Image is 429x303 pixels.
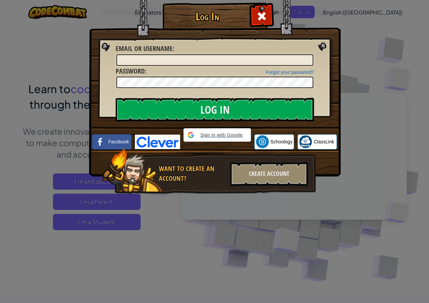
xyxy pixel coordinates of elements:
[299,135,312,148] img: classlink-logo-small.png
[230,162,308,186] div: Create Account
[108,138,129,145] span: Facebook
[116,66,145,76] span: Password
[159,164,226,183] div: Want to create an account?
[270,138,292,145] span: Schoology
[180,141,254,156] iframe: Sign in with Google Button
[164,10,250,22] h1: Log In
[116,44,174,54] label: :
[197,132,247,138] span: Sign in with Google
[116,98,314,121] input: Log In
[183,128,251,142] div: Sign in with Google
[94,135,107,148] img: facebook_small.png
[116,66,146,76] label: :
[116,44,173,53] span: Email or Username
[135,135,180,149] img: clever-logo-blue.png
[256,135,269,148] img: schoology.png
[290,7,422,128] iframe: Sign in with Google Dialog
[266,70,314,75] a: Forgot your password?
[314,138,334,145] span: ClassLink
